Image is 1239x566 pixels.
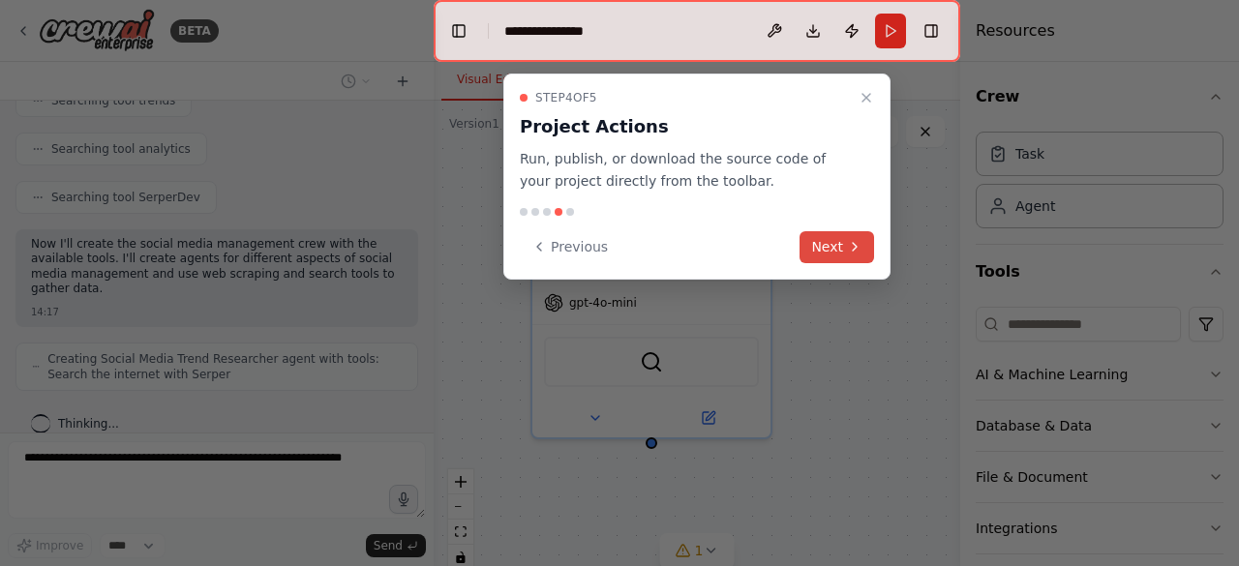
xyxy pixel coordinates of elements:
[855,86,878,109] button: Close walkthrough
[520,231,619,263] button: Previous
[535,90,597,105] span: Step 4 of 5
[520,113,851,140] h3: Project Actions
[445,17,472,45] button: Hide left sidebar
[800,231,874,263] button: Next
[520,148,851,193] p: Run, publish, or download the source code of your project directly from the toolbar.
